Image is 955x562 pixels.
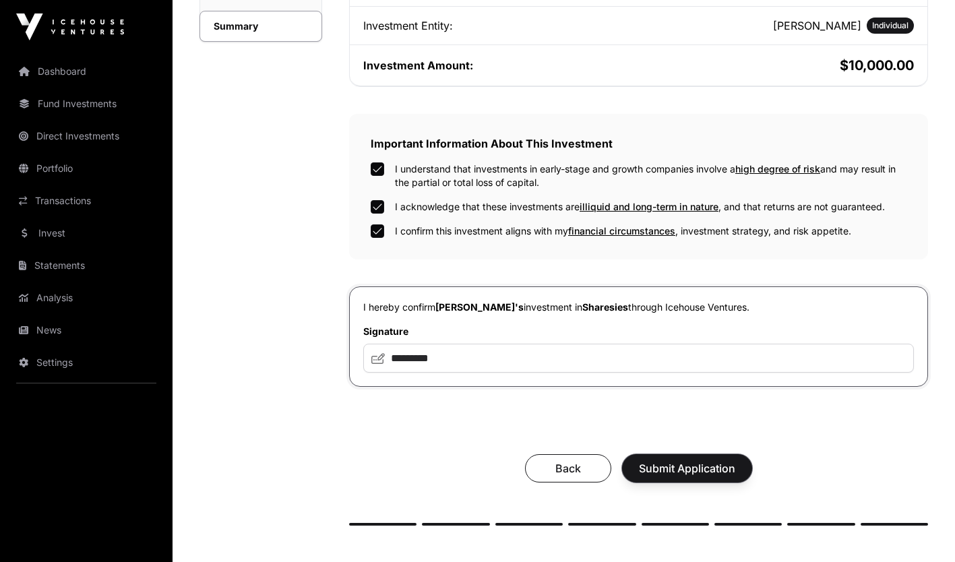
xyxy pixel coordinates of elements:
a: Dashboard [11,57,162,86]
iframe: Chat Widget [888,497,955,562]
span: high degree of risk [735,163,820,175]
a: Invest [11,218,162,248]
a: Settings [11,348,162,377]
p: I hereby confirm investment in through Icehouse Ventures. [363,301,914,314]
span: financial circumstances [568,225,675,237]
a: Statements [11,251,162,280]
span: Investment Amount: [363,59,473,72]
label: I confirm this investment aligns with my , investment strategy, and risk appetite. [395,224,851,238]
span: Sharesies [582,301,628,313]
span: [PERSON_NAME]'s [435,301,524,313]
span: Individual [872,20,908,31]
div: Investment Entity: [363,18,636,34]
span: illiquid and long-term in nature [580,201,718,212]
a: Transactions [11,186,162,216]
img: Icehouse Ventures Logo [16,13,124,40]
a: Portfolio [11,154,162,183]
label: I acknowledge that these investments are , and that returns are not guaranteed. [395,200,885,214]
a: News [11,315,162,345]
h2: Important Information About This Investment [371,135,906,152]
a: Analysis [11,283,162,313]
label: I understand that investments in early-stage and growth companies involve a and may result in the... [395,162,906,189]
span: Back [542,460,594,476]
label: Signature [363,325,914,338]
span: Submit Application [639,460,735,476]
h2: $10,000.00 [642,56,915,75]
a: Fund Investments [11,89,162,119]
button: Back [525,454,611,482]
h2: [PERSON_NAME] [773,18,861,34]
a: Direct Investments [11,121,162,151]
button: Submit Application [622,454,752,482]
a: Summary [199,11,322,42]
